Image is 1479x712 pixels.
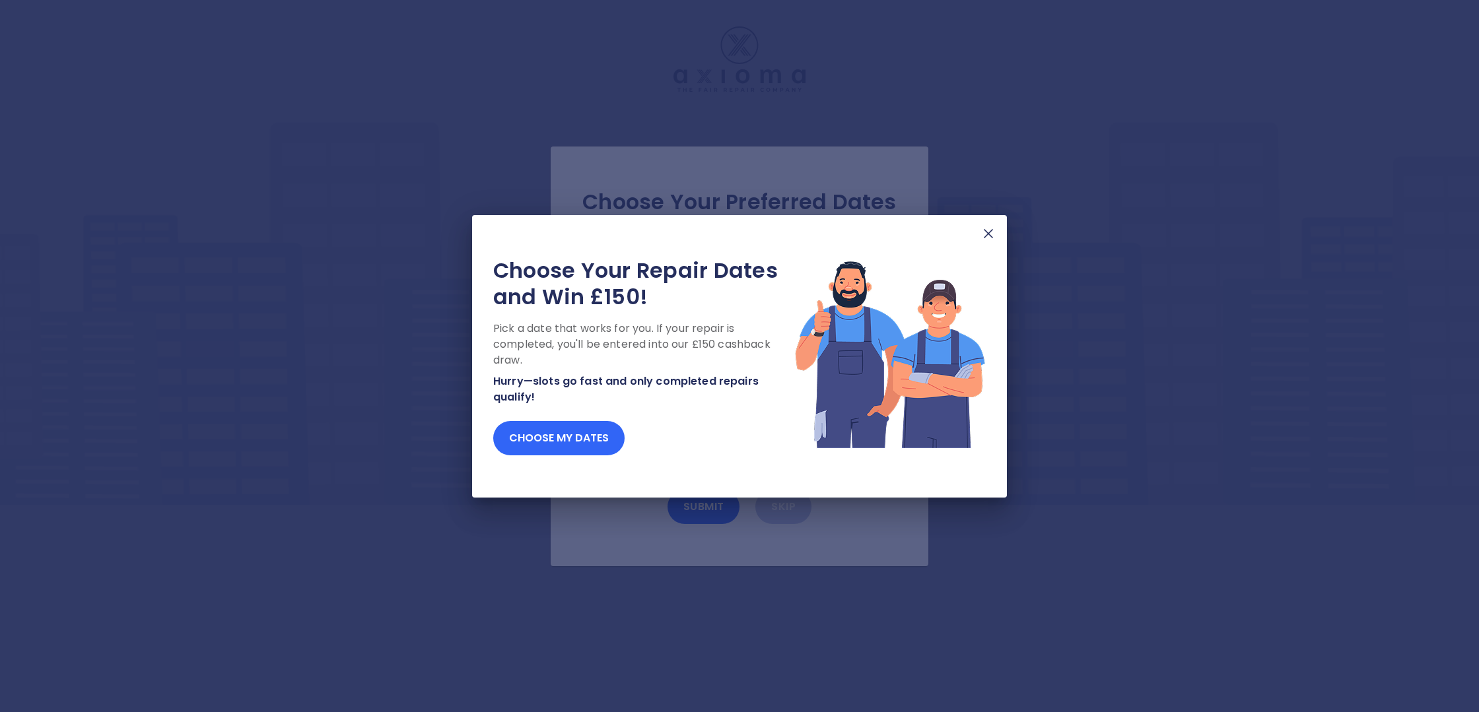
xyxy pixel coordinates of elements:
p: Pick a date that works for you. If your repair is completed, you'll be entered into our £150 cash... [493,321,794,368]
button: Choose my dates [493,421,625,455]
img: X Mark [980,226,996,242]
h2: Choose Your Repair Dates and Win £150! [493,257,794,310]
p: Hurry—slots go fast and only completed repairs qualify! [493,373,794,405]
img: Lottery [794,257,986,450]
